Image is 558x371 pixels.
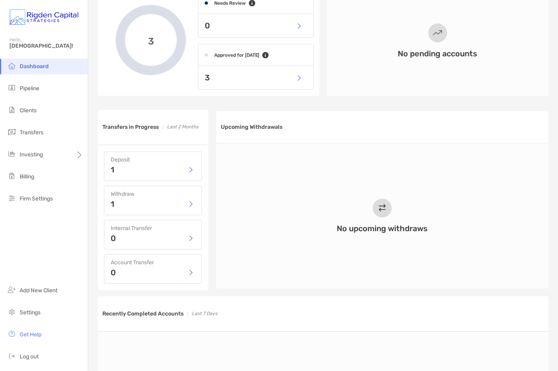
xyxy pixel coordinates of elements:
h4: Withdraw [111,191,195,198]
p: Last 2 Months [167,122,198,132]
img: pipeline icon [7,83,17,93]
span: Get Help [20,331,41,338]
span: Firm Settings [20,195,53,202]
span: Add New Client [20,287,57,294]
span: Dashboard [20,63,49,70]
p: 0 [111,269,116,277]
img: add_new_client icon [7,285,17,295]
img: logout icon [7,351,17,361]
span: Clients [20,107,37,114]
p: 3 [205,73,210,83]
p: 1 [111,166,114,174]
h4: Approved for [DATE] [214,52,260,58]
span: Pipeline [20,85,39,92]
p: 0 [205,21,210,31]
p: 1 [111,200,114,208]
img: investing icon [7,149,17,159]
span: 3 [148,35,154,46]
h3: Transfers in Progress [102,124,159,131]
p: 0 [111,235,116,243]
img: dashboard icon [7,61,17,70]
img: firm-settings icon [7,193,17,203]
h3: Upcoming Withdrawals [221,124,282,131]
h4: Account Transfer [111,260,195,266]
h3: No pending accounts [398,49,478,58]
img: Zoe Logo [9,3,78,32]
h4: Deposit [111,157,195,163]
h4: Internal Transfer [111,225,195,232]
img: settings icon [7,307,17,317]
span: Settings [20,309,41,316]
span: [DEMOGRAPHIC_DATA]! [9,43,83,49]
img: billing icon [7,171,17,181]
h4: Needs Review [214,0,246,6]
span: Log out [20,353,39,360]
span: Billing [20,173,34,180]
h3: Recently Completed Accounts [102,311,184,317]
span: Investing [20,151,43,158]
span: Transfers [20,129,43,136]
p: Last 7 Days [192,309,217,319]
h3: No upcoming withdraws [337,224,428,234]
img: clients icon [7,105,17,115]
img: get-help icon [7,329,17,339]
img: transfers icon [7,127,17,137]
